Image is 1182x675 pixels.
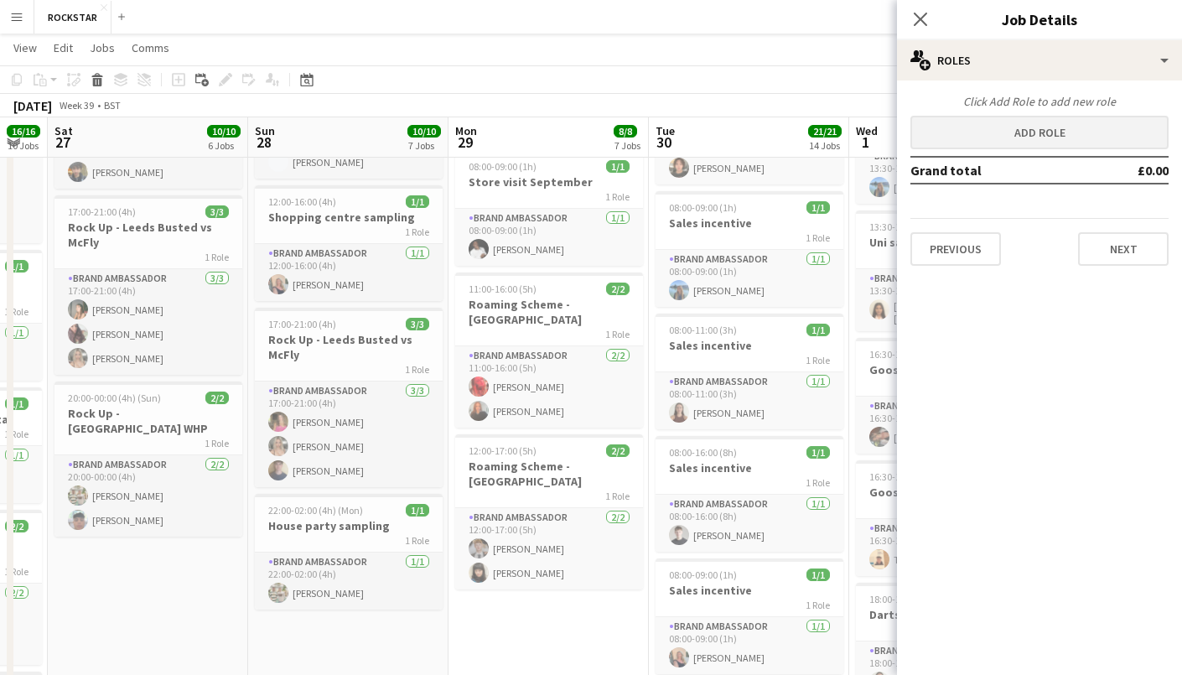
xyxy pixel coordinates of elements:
app-job-card: 13:30-17:30 (4h)1/1Uni sampling1 RoleBrand Ambassador1/113:30-17:30 (4h)[PERSON_NAME] [PERSON_NAME] [856,210,1044,331]
div: 10 Jobs [8,139,39,152]
span: Sat [54,123,73,138]
button: Previous [910,232,1001,266]
h3: Sales incentive [656,460,843,475]
h3: Uni sampling [856,235,1044,250]
h3: Job Details [897,8,1182,30]
span: 10/10 [207,125,241,138]
span: 08:00-09:00 (1h) [469,160,537,173]
span: 8/8 [614,125,637,138]
span: 12:00-17:00 (5h) [469,444,537,457]
span: 08:00-09:00 (1h) [669,569,737,581]
div: Roles [897,40,1182,80]
div: BST [104,99,121,112]
div: 6 Jobs [208,139,240,152]
span: 1 Role [605,328,630,340]
app-card-role: Brand Ambassador3/317:00-21:00 (4h)[PERSON_NAME][PERSON_NAME][PERSON_NAME] [54,269,242,375]
span: 1 Role [205,437,229,449]
app-job-card: 22:00-02:00 (4h) (Mon)1/1House party sampling1 RoleBrand Ambassador1/122:00-02:00 (4h)[PERSON_NAME] [255,494,443,610]
h3: House party sampling [255,518,443,533]
span: View [13,40,37,55]
span: 16/16 [7,125,40,138]
span: Edit [54,40,73,55]
app-job-card: 08:00-09:00 (1h)1/1Sales incentive1 RoleBrand Ambassador1/108:00-09:00 (1h)[PERSON_NAME] [656,191,843,307]
span: 30 [653,132,675,152]
a: Edit [47,37,80,59]
span: 16:30-18:45 (2h15m) [869,470,956,483]
app-card-role: Brand Ambassador1/108:00-11:00 (3h)[PERSON_NAME] [656,372,843,429]
span: 16:30-18:30 (2h) [869,348,937,361]
app-card-role: Brand Ambassador2/211:00-16:00 (5h)[PERSON_NAME][PERSON_NAME] [455,346,643,428]
span: Wed [856,123,878,138]
span: 17:00-21:00 (4h) [268,318,336,330]
span: 22:00-02:00 (4h) (Mon) [268,504,363,517]
h3: Rock Up - [GEOGRAPHIC_DATA] WHP [54,406,242,436]
span: 1/1 [406,504,429,517]
h3: Sales incentive [656,583,843,598]
app-card-role: Brand Ambassador1/108:00-16:00 (8h)[PERSON_NAME] [656,495,843,552]
app-job-card: 17:00-21:00 (4h)3/3Rock Up - Leeds Busted vs McFly1 RoleBrand Ambassador3/317:00-21:00 (4h)[PERSO... [255,308,443,487]
app-job-card: 08:00-11:00 (3h)1/1Sales incentive1 RoleBrand Ambassador1/108:00-11:00 (3h)[PERSON_NAME] [656,314,843,429]
span: 21/21 [808,125,842,138]
div: 16:30-18:30 (2h)1/1Goosdale fair sampling1 RoleBrand Ambassador1/116:30-18:30 (2h)[PERSON_NAME] [856,338,1044,454]
span: 10/10 [407,125,441,138]
h3: Rock Up - Leeds Busted vs McFly [54,220,242,250]
span: 1 Role [806,476,830,489]
span: 1 Role [4,305,29,318]
app-card-role: Brand Ambassador1/108:00-09:00 (1h)[PERSON_NAME] [656,250,843,307]
h3: Sales incentive [656,338,843,353]
span: 08:00-11:00 (3h) [669,324,737,336]
span: 1 [853,132,878,152]
h3: Roaming Scheme - [GEOGRAPHIC_DATA] [455,297,643,327]
app-job-card: 12:00-16:00 (4h)1/1Shopping centre sampling1 RoleBrand Ambassador1/112:00-16:00 (4h)[PERSON_NAME] [255,185,443,301]
h3: Store visit September [455,174,643,190]
span: 18:00-19:00 (1h) [869,593,937,605]
span: 08:00-16:00 (8h) [669,446,737,459]
span: 1/1 [406,195,429,208]
h3: Roaming Scheme - [GEOGRAPHIC_DATA] [455,459,643,489]
span: 1 Role [405,226,429,238]
span: 2/2 [5,520,29,532]
button: Add role [910,116,1169,149]
span: 29 [453,132,477,152]
span: Sun [255,123,275,138]
a: Jobs [83,37,122,59]
span: 11:00-16:00 (5h) [469,283,537,295]
span: 1/1 [806,324,830,336]
h3: Darts sampling [856,607,1044,622]
span: 17:00-21:00 (4h) [68,205,136,218]
span: 1/1 [806,201,830,214]
h3: Goosdale fair sampling [856,362,1044,377]
span: Mon [455,123,477,138]
app-card-role: Brand Ambassador1/113:30-17:30 (4h)[PERSON_NAME] [PERSON_NAME] [856,269,1044,331]
app-job-card: 08:00-16:00 (8h)1/1Sales incentive1 RoleBrand Ambassador1/108:00-16:00 (8h)[PERSON_NAME] [656,436,843,552]
span: 2/2 [606,283,630,295]
span: Comms [132,40,169,55]
app-card-role: Brand Ambassador1/122:00-02:00 (4h)[PERSON_NAME] [255,553,443,610]
td: Grand total [910,157,1089,184]
h3: Sales incentive [656,215,843,231]
app-job-card: 20:00-00:00 (4h) (Sun)2/2Rock Up - [GEOGRAPHIC_DATA] WHP1 RoleBrand Ambassador2/220:00-00:00 (4h)... [54,382,242,537]
h3: Rock Up - Leeds Busted vs McFly [255,332,443,362]
button: Next [1078,232,1169,266]
span: 1 Role [806,354,830,366]
span: 1 Role [205,251,229,263]
app-job-card: 16:30-18:45 (2h15m)1/1Goosedale fair1 RoleBrand Ambassador1/116:30-18:45 (2h15m)Tabz Makanza [856,460,1044,576]
span: 1 Role [4,428,29,440]
span: 28 [252,132,275,152]
span: 1 Role [4,565,29,578]
app-card-role: Brand Ambassador1/116:30-18:30 (2h)[PERSON_NAME] [856,397,1044,454]
div: [DATE] [13,97,52,114]
app-job-card: 08:00-09:00 (1h)1/1Store visit September1 RoleBrand Ambassador1/108:00-09:00 (1h)[PERSON_NAME] [455,150,643,266]
app-job-card: 08:00-09:00 (1h)1/1Sales incentive1 RoleBrand Ambassador1/108:00-09:00 (1h)[PERSON_NAME] [656,558,843,674]
div: Click Add Role to add new role [910,94,1169,109]
span: Tue [656,123,675,138]
span: 2/2 [205,392,229,404]
app-job-card: 11:00-16:00 (5h)2/2Roaming Scheme - [GEOGRAPHIC_DATA]1 RoleBrand Ambassador2/211:00-16:00 (5h)[PE... [455,273,643,428]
